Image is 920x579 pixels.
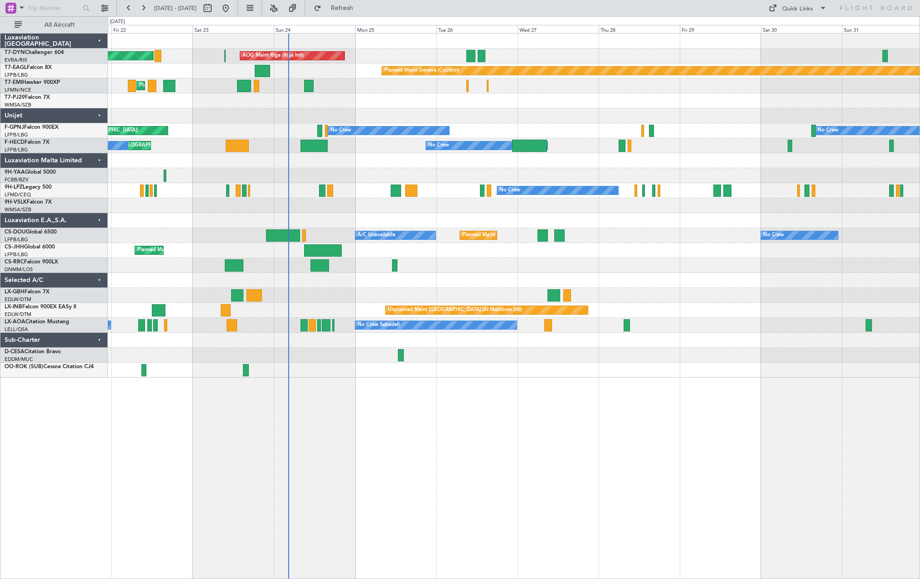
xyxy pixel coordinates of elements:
div: Sun 24 [274,25,355,33]
span: LX-GBH [5,289,24,295]
div: [DATE] [110,18,125,26]
span: T7-PJ29 [5,95,25,100]
span: All Aircraft [24,22,96,28]
span: LX-AOA [5,319,25,325]
a: CS-JHHGlobal 6000 [5,244,55,250]
div: No Crew Sabadell [358,318,400,332]
a: 9H-LPZLegacy 500 [5,185,52,190]
div: Planned Maint [GEOGRAPHIC_DATA] ([GEOGRAPHIC_DATA]) [462,229,605,242]
a: DNMM/LOS [5,266,33,273]
span: LX-INB [5,304,22,310]
div: Quick Links [782,5,813,14]
a: T7-DYNChallenger 604 [5,50,64,55]
a: LFPB/LBG [5,146,28,153]
a: EDLW/DTM [5,311,31,318]
a: D-CESACitation Bravo [5,349,61,355]
a: LFPB/LBG [5,131,28,138]
span: T7-EAGL [5,65,27,70]
a: WMSA/SZB [5,102,31,108]
a: EDDM/MUC [5,356,33,363]
a: LELL/QSA [5,326,28,333]
a: T7-EMIHawker 900XP [5,80,60,85]
a: CS-DOUGlobal 6500 [5,229,57,235]
div: No Crew [763,229,784,242]
span: CS-RRC [5,259,24,265]
a: LX-AOACitation Mustang [5,319,69,325]
button: Quick Links [764,1,831,15]
div: Wed 27 [518,25,599,33]
span: CS-JHH [5,244,24,250]
div: Mon 25 [355,25,436,33]
a: T7-PJ29Falcon 7X [5,95,50,100]
div: No Crew [330,124,351,137]
span: T7-EMI [5,80,22,85]
span: Refresh [323,5,361,11]
span: T7-DYN [5,50,25,55]
div: Planned Maint Geneva (Cointrin) [384,64,459,78]
div: Unplanned Maint [GEOGRAPHIC_DATA] (Al Maktoum Intl) [388,303,522,317]
span: OO-ROK (SUB) [5,364,44,370]
div: AOG Maint Riga (Riga Intl) [242,49,304,63]
div: Tue 26 [436,25,518,33]
div: Planned Maint [GEOGRAPHIC_DATA] ([GEOGRAPHIC_DATA]) [137,243,280,257]
div: No Crew [818,124,838,137]
a: 9H-VSLKFalcon 7X [5,199,52,205]
span: F-GPNJ [5,125,24,130]
a: EVRA/RIX [5,57,27,63]
a: T7-EAGLFalcon 8X [5,65,52,70]
div: Fri 22 [111,25,193,33]
a: LFPB/LBG [5,251,28,258]
a: F-GPNJFalcon 900EX [5,125,58,130]
a: OO-ROK (SUB)Cessna Citation CJ4 [5,364,94,370]
a: 9H-YAAGlobal 5000 [5,170,56,175]
a: LFMD/CEQ [5,191,31,198]
a: LFPB/LBG [5,236,28,243]
input: Trip Number [28,1,80,15]
a: EDLW/DTM [5,296,31,303]
span: D-CESA [5,349,24,355]
div: No Crew [499,184,520,197]
a: LX-INBFalcon 900EX EASy II [5,304,76,310]
span: CS-DOU [5,229,26,235]
span: [DATE] - [DATE] [154,4,197,12]
span: 9H-YAA [5,170,25,175]
span: 9H-VSLK [5,199,27,205]
button: All Aircraft [10,18,98,32]
a: LFPB/LBG [5,72,28,78]
div: A/C Unavailable [358,229,395,242]
button: Refresh [310,1,364,15]
a: CS-RRCFalcon 900LX [5,259,58,265]
a: WMSA/SZB [5,206,31,213]
a: LX-GBHFalcon 7X [5,289,49,295]
span: F-HECD [5,140,24,145]
span: 9H-LPZ [5,185,23,190]
div: Sat 30 [761,25,842,33]
div: Sat 23 [193,25,274,33]
div: Planned Maint Chester [139,79,191,92]
a: FCBB/BZV [5,176,29,183]
a: F-HECDFalcon 7X [5,140,49,145]
div: No Crew [428,139,449,152]
div: Thu 28 [599,25,680,33]
a: LFMN/NCE [5,87,31,93]
div: Fri 29 [680,25,761,33]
